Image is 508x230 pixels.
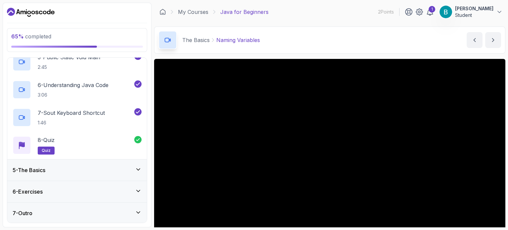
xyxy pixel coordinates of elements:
button: 6-Exercises [7,181,147,202]
p: 2:45 [38,64,100,70]
p: Naming Variables [216,36,260,44]
span: 65 % [11,33,24,40]
a: My Courses [178,8,208,16]
a: Dashboard [159,9,166,15]
a: 1 [426,8,434,16]
a: Dashboard [7,7,55,18]
button: next content [485,32,501,48]
p: Student [455,12,493,19]
p: 3:06 [38,92,108,98]
button: 5-The Basics [7,160,147,181]
button: 7-Sout Keyboard Shortcut1:46 [13,108,142,127]
h3: 6 - Exercises [13,188,43,196]
button: 8-Quizquiz [13,136,142,155]
p: 6 - Understanding Java Code [38,81,108,89]
p: 8 - Quiz [38,136,55,144]
button: 5-Public Static Void Main2:45 [13,53,142,71]
p: 7 - Sout Keyboard Shortcut [38,109,105,117]
div: 1 [429,6,435,13]
span: completed [11,33,51,40]
img: user profile image [440,6,452,18]
h3: 7 - Outro [13,209,32,217]
p: 2 Points [378,9,394,15]
button: previous content [467,32,483,48]
p: The Basics [182,36,210,44]
h3: 5 - The Basics [13,166,45,174]
p: [PERSON_NAME] [455,5,493,12]
button: 6-Understanding Java Code3:06 [13,80,142,99]
p: Java for Beginners [220,8,269,16]
button: user profile image[PERSON_NAME]Student [439,5,503,19]
p: 1:46 [38,119,105,126]
button: 7-Outro [7,203,147,224]
span: quiz [42,148,51,153]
